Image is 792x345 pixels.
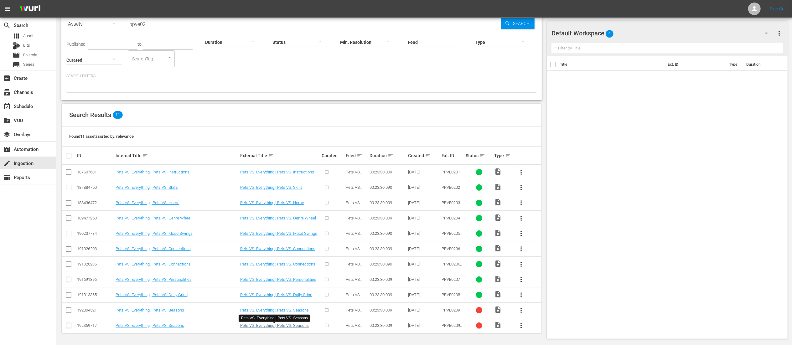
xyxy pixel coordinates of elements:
span: Asset [13,32,20,40]
span: sort [388,153,393,158]
div: [DATE] [408,185,440,190]
span: Video [494,245,502,252]
th: Type [725,56,743,73]
span: PPVE0207 [442,277,460,282]
a: Pets VS. Everything | Pets VS. Skills [240,185,303,190]
button: more_vert [514,226,529,241]
div: 188436472 [77,200,114,205]
img: ans4CAIJ8jUAAAAAAAAAAAAAAAAAAAAAAAAgQb4GAAAAAAAAAAAAAAAAAAAAAAAAJMjXAAAAAAAAAAAAAAAAAAAAAAAAgAT5G... [15,2,45,16]
span: Pets VS. Everything [346,170,364,179]
div: Bits [13,42,20,49]
span: Pets VS. Everything [346,246,364,256]
span: Video [494,275,502,283]
button: more_vert [514,180,529,195]
span: Schedule [3,103,11,110]
div: 00:23:30.009 [370,200,406,205]
span: more_vert [517,168,525,176]
th: Ext. ID [664,56,725,73]
span: Video [494,321,502,329]
a: Pets VS. Everything | Pets VS. Genre Wheel [116,216,191,220]
span: sort [505,153,511,158]
span: Pets VS. Everything [346,292,364,302]
span: more_vert [517,306,525,314]
div: 187607631 [77,170,114,174]
a: Pets VS. Everything | Pets VS. Instructions [240,170,314,174]
div: 00:23:30.090 [370,185,406,190]
span: Video [494,198,502,206]
span: sort [425,153,431,158]
div: Assets [66,15,122,33]
span: Video [494,183,502,191]
div: 00:23:30.090 [370,231,406,236]
div: 00:23:30.009 [370,292,406,297]
span: Pets VS. Everything [346,277,364,286]
button: more_vert [514,272,529,287]
span: Reports [3,174,11,181]
div: 191691896 [77,277,114,282]
span: more_vert [517,322,525,329]
div: 00:23:30.009 [370,246,406,251]
span: Pets VS. Everything [346,200,364,210]
div: 192304521 [77,308,114,312]
span: PPVE0206_1 [442,262,463,271]
span: more_vert [517,199,525,207]
div: [DATE] [408,277,440,282]
div: Created [408,152,440,159]
button: more_vert [775,26,783,41]
a: Pets VS. Everything | Pets VS. Seasons [116,323,184,328]
div: [DATE] [408,170,440,174]
div: 00:23:30.009 [370,216,406,220]
span: Asset [23,33,34,39]
a: Pets VS. Everything | Pets VS. Mood Swings [116,231,193,236]
button: more_vert [514,303,529,318]
span: more_vert [775,29,783,37]
div: [DATE] [408,308,440,312]
a: Pets VS. Everything | Pets VS. Instructions [116,170,189,174]
div: [DATE] [408,200,440,205]
span: Pets VS. Everything [346,308,364,317]
span: more_vert [517,230,525,237]
a: Pets VS. Everything | Pets VS. Mood Swings [240,231,317,236]
span: Search [510,18,535,29]
a: Pets VS. Everything | Pets VS. Home [240,200,304,205]
span: PPVE0205 [442,231,460,236]
span: Overlays [3,131,11,138]
div: 00:23:30.009 [370,277,406,282]
div: 192369717 [77,323,114,328]
button: more_vert [514,318,529,333]
span: Bits [23,42,30,49]
a: Pets VS. Everything | Pets VS. Connections [240,246,315,251]
span: PPVE0209 [442,308,460,312]
div: 189477250 [77,216,114,220]
button: more_vert [514,211,529,226]
span: Pets VS. Everything [346,231,364,240]
span: Channels [3,89,11,96]
span: Automation [3,146,11,153]
span: more_vert [517,260,525,268]
span: Search [3,22,11,29]
span: more_vert [517,291,525,299]
div: [DATE] [408,231,440,236]
a: Pets VS. Everything | Pets VS. Personalities [240,277,316,282]
span: Series [23,61,34,68]
span: Found 11 assets sorted by: relevance [69,134,134,139]
div: [DATE] [408,292,440,297]
a: Sign Out [770,6,786,11]
button: more_vert [514,241,529,256]
a: Pets VS. Everything | Pets VS. Home [116,200,179,205]
div: External Title [240,152,320,159]
th: Duration [743,56,780,73]
span: Video [494,306,502,313]
span: more_vert [517,276,525,283]
div: Pets VS. Everything | Pets VS. Seasons [241,316,308,321]
a: Pets VS. Everything | Pets VS. Skills [116,185,178,190]
span: sort [357,153,362,158]
span: Create [3,75,11,82]
span: 11 [113,111,123,119]
button: more_vert [514,165,529,180]
div: 191813365 [77,292,114,297]
div: [DATE] [408,323,440,328]
div: 190237734 [77,231,114,236]
div: Status [466,152,493,159]
span: to [137,42,142,47]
